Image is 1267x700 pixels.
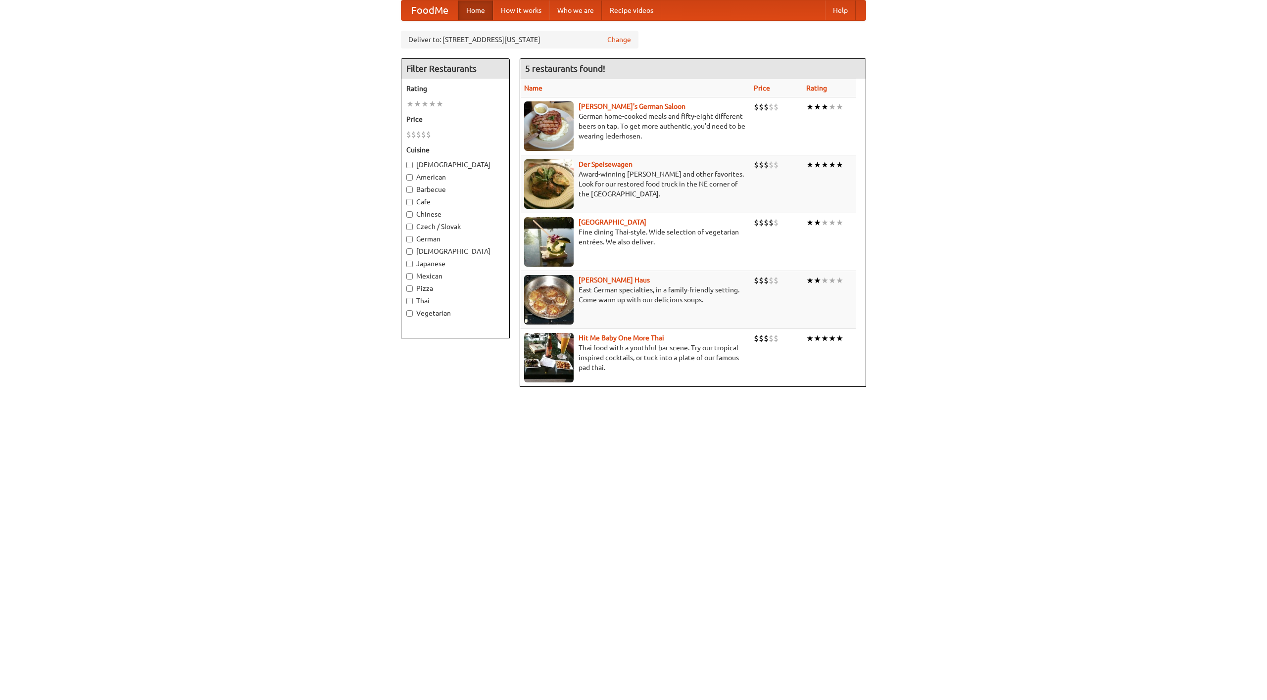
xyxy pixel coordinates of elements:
a: Name [524,84,542,92]
li: ★ [836,159,843,170]
label: Japanese [406,259,504,269]
li: ★ [836,217,843,228]
input: Czech / Slovak [406,224,413,230]
label: Mexican [406,271,504,281]
input: [DEMOGRAPHIC_DATA] [406,248,413,255]
li: $ [754,159,759,170]
li: ★ [814,159,821,170]
label: [DEMOGRAPHIC_DATA] [406,160,504,170]
li: ★ [814,275,821,286]
label: Pizza [406,283,504,293]
li: $ [774,275,779,286]
li: $ [774,333,779,344]
a: Who we are [549,0,602,20]
input: Vegetarian [406,310,413,317]
a: FoodMe [401,0,458,20]
a: [PERSON_NAME] Haus [579,276,650,284]
li: ★ [828,101,836,112]
li: $ [764,159,769,170]
li: ★ [814,217,821,228]
li: ★ [806,333,814,344]
p: East German specialties, in a family-friendly setting. Come warm up with our delicious soups. [524,285,746,305]
li: ★ [414,98,421,109]
li: $ [769,275,774,286]
li: ★ [814,101,821,112]
li: $ [416,129,421,140]
input: Japanese [406,261,413,267]
li: $ [764,275,769,286]
li: ★ [814,333,821,344]
li: ★ [821,217,828,228]
li: $ [769,159,774,170]
img: esthers.jpg [524,101,574,151]
li: $ [759,217,764,228]
input: Thai [406,298,413,304]
li: ★ [821,333,828,344]
li: ★ [836,101,843,112]
li: ★ [828,275,836,286]
a: Home [458,0,493,20]
li: ★ [828,217,836,228]
li: $ [764,101,769,112]
li: $ [764,217,769,228]
input: Pizza [406,285,413,292]
label: Vegetarian [406,308,504,318]
a: Rating [806,84,827,92]
a: [PERSON_NAME]'s German Saloon [579,102,685,110]
label: Barbecue [406,185,504,194]
input: [DEMOGRAPHIC_DATA] [406,162,413,168]
h5: Price [406,114,504,124]
label: American [406,172,504,182]
li: ★ [406,98,414,109]
h4: Filter Restaurants [401,59,509,79]
label: [DEMOGRAPHIC_DATA] [406,246,504,256]
li: $ [759,101,764,112]
li: ★ [806,217,814,228]
li: $ [774,101,779,112]
li: $ [764,333,769,344]
li: ★ [421,98,429,109]
li: $ [754,333,759,344]
li: ★ [806,275,814,286]
a: Recipe videos [602,0,661,20]
li: $ [426,129,431,140]
li: $ [754,101,759,112]
li: $ [754,275,759,286]
label: Thai [406,296,504,306]
img: satay.jpg [524,217,574,267]
li: $ [769,101,774,112]
a: Help [825,0,856,20]
img: kohlhaus.jpg [524,275,574,325]
p: Award-winning [PERSON_NAME] and other favorites. Look for our restored food truck in the NE corne... [524,169,746,199]
li: ★ [821,159,828,170]
label: Chinese [406,209,504,219]
li: ★ [828,333,836,344]
div: Deliver to: [STREET_ADDRESS][US_STATE] [401,31,638,48]
li: $ [754,217,759,228]
p: German home-cooked meals and fifty-eight different beers on tap. To get more authentic, you'd nee... [524,111,746,141]
li: $ [774,159,779,170]
b: Hit Me Baby One More Thai [579,334,664,342]
ng-pluralize: 5 restaurants found! [525,64,605,73]
img: speisewagen.jpg [524,159,574,209]
li: $ [411,129,416,140]
input: American [406,174,413,181]
li: ★ [806,159,814,170]
input: German [406,236,413,242]
li: $ [421,129,426,140]
li: ★ [828,159,836,170]
a: Der Speisewagen [579,160,633,168]
li: ★ [436,98,443,109]
li: ★ [429,98,436,109]
h5: Rating [406,84,504,93]
li: $ [769,333,774,344]
li: ★ [836,275,843,286]
li: ★ [806,101,814,112]
li: ★ [821,275,828,286]
h5: Cuisine [406,145,504,155]
a: [GEOGRAPHIC_DATA] [579,218,646,226]
li: $ [769,217,774,228]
